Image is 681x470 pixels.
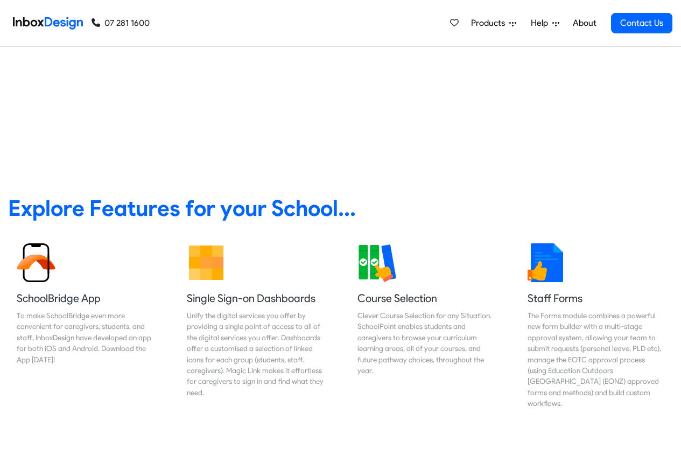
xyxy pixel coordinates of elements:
h5: Single Sign-on Dashboards [187,291,324,306]
div: To make SchoolBridge even more convenient for caregivers, students, and staff, InboxDesign have d... [17,310,153,365]
heading: Explore Features for your School... [8,194,673,222]
div: The Forms module combines a powerful new form builder with a multi-stage approval system, allowin... [528,310,664,409]
a: Staff Forms The Forms module combines a powerful new form builder with a multi-stage approval sys... [519,235,673,418]
img: 2022_01_13_icon_thumbsup.svg [528,243,566,282]
a: SchoolBridge App To make SchoolBridge even more convenient for caregivers, students, and staff, I... [8,235,162,418]
h5: Staff Forms [528,291,664,306]
img: 2022_01_13_icon_grid.svg [187,243,226,282]
a: Help [526,12,564,34]
a: Contact Us [611,13,672,33]
img: 2022_01_13_icon_course_selection.svg [357,243,396,282]
a: Single Sign-on Dashboards Unify the digital services you offer by providing a single point of acc... [178,235,332,418]
span: Products [471,17,509,30]
div: Unify the digital services you offer by providing a single point of access to all of the digital ... [187,310,324,398]
a: 07 281 1600 [92,17,150,30]
a: Course Selection Clever Course Selection for any Situation. SchoolPoint enables students and care... [349,235,503,418]
span: Help [531,17,552,30]
a: About [570,12,599,34]
div: Clever Course Selection for any Situation. SchoolPoint enables students and caregivers to browse ... [357,310,494,376]
img: 2022_01_13_icon_sb_app.svg [17,243,55,282]
h5: Course Selection [357,291,494,306]
a: Products [467,12,521,34]
h5: SchoolBridge App [17,291,153,306]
